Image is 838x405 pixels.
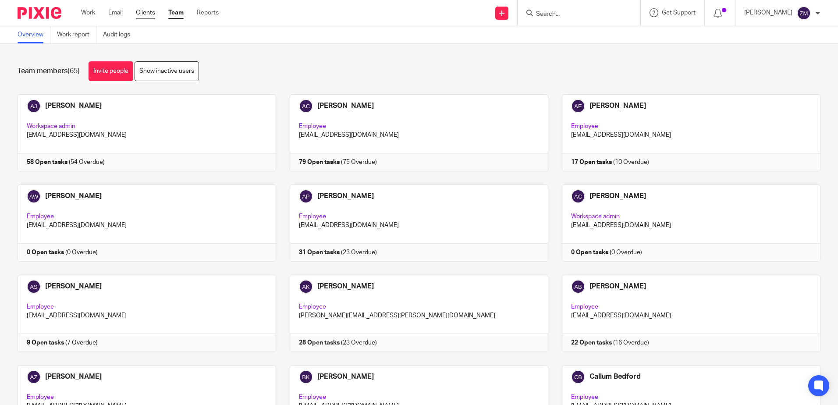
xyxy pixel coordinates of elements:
[81,8,95,17] a: Work
[744,8,792,17] p: [PERSON_NAME]
[57,26,96,43] a: Work report
[18,67,80,76] h1: Team members
[136,8,155,17] a: Clients
[18,26,50,43] a: Overview
[535,11,614,18] input: Search
[797,6,811,20] img: svg%3E
[67,67,80,75] span: (65)
[662,10,696,16] span: Get Support
[197,8,219,17] a: Reports
[108,8,123,17] a: Email
[103,26,137,43] a: Audit logs
[89,61,133,81] a: Invite people
[135,61,199,81] a: Show inactive users
[168,8,184,17] a: Team
[18,7,61,19] img: Pixie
